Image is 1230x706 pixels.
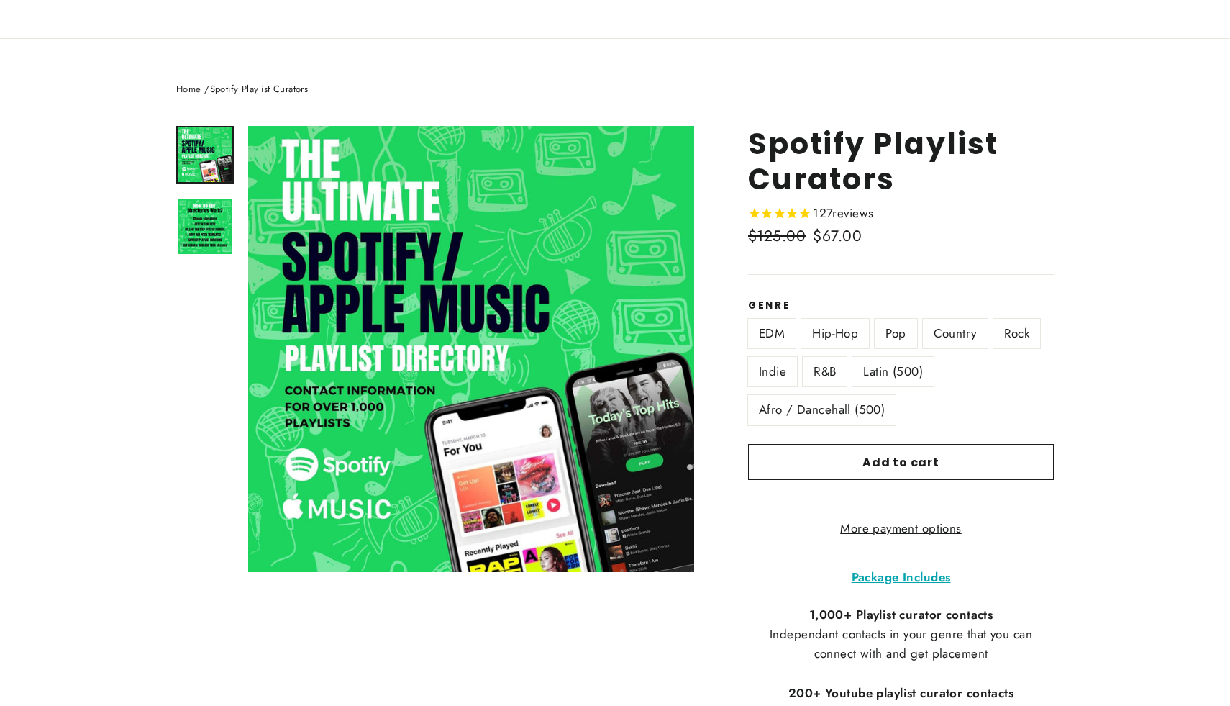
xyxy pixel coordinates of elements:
a: More payment options [748,519,1054,538]
nav: breadcrumbs [176,82,1054,97]
label: R&B [803,357,847,386]
span: reviews [832,204,873,222]
label: Indie [748,357,797,386]
a: Home [176,82,201,96]
button: Add to cart [748,444,1054,480]
img: spotify playlist curators [178,127,232,182]
strong: 1,000+ Playlist curator contacts [809,606,993,623]
div: Independant contacts in your genre that you can connect with and get placement [748,605,1054,684]
strong: Package Includes [852,569,951,586]
span: Rated 4.8 out of 5 stars 127 reviews [748,204,873,225]
label: Pop [875,319,916,348]
span: $125.00 [748,225,806,247]
img: spotify curators [178,199,232,254]
span: Add to cart [862,454,939,471]
label: Hip-Hop [801,319,869,348]
span: 127 reviews [813,204,873,222]
label: EDM [748,319,796,348]
label: Country [923,319,988,348]
label: Rock [993,319,1041,348]
label: Afro / Dancehall (500) [748,395,896,425]
h1: Spotify Playlist Curators [748,126,1054,196]
span: / [204,82,209,96]
label: Latin (500) [852,357,934,386]
strong: 200+ Youtube playlist curator contacts [788,684,1013,702]
span: $67.00 [813,225,862,247]
label: Genre [748,300,1054,312]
